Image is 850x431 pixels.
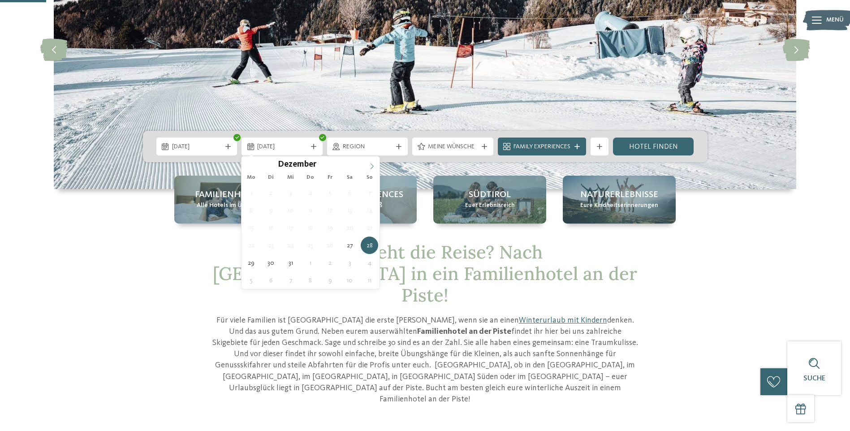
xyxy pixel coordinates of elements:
[320,175,340,181] span: Fr
[321,184,339,202] span: Dezember 5, 2025
[428,142,478,151] span: Meine Wünsche
[321,254,339,272] span: Januar 2, 2026
[321,237,339,254] span: Dezember 26, 2025
[197,201,264,210] span: Alle Hotels im Überblick
[282,184,299,202] span: Dezember 3, 2025
[361,272,378,289] span: Januar 11, 2026
[341,184,358,202] span: Dezember 6, 2025
[257,142,307,151] span: [DATE]
[302,272,319,289] span: Januar 8, 2026
[242,272,260,289] span: Januar 5, 2026
[174,176,287,224] a: Familienhotel an der Piste = Spaß ohne Ende Familienhotels Alle Hotels im Überblick
[361,254,378,272] span: Januar 4, 2026
[341,202,358,219] span: Dezember 13, 2025
[282,272,299,289] span: Januar 7, 2026
[321,202,339,219] span: Dezember 12, 2025
[302,184,319,202] span: Dezember 4, 2025
[343,142,393,151] span: Region
[341,219,358,237] span: Dezember 20, 2025
[262,219,280,237] span: Dezember 16, 2025
[613,138,694,155] a: Hotel finden
[242,175,261,181] span: Mo
[282,237,299,254] span: Dezember 24, 2025
[282,219,299,237] span: Dezember 17, 2025
[262,254,280,272] span: Dezember 30, 2025
[361,219,378,237] span: Dezember 21, 2025
[213,241,637,306] span: Wohin geht die Reise? Nach [GEOGRAPHIC_DATA] in ein Familienhotel an der Piste!
[262,202,280,219] span: Dezember 9, 2025
[361,237,378,254] span: Dezember 28, 2025
[580,189,658,201] span: Naturerlebnisse
[302,254,319,272] span: Januar 1, 2026
[417,328,511,336] strong: Familienhotel an der Piste
[513,142,570,151] span: Family Experiences
[580,201,658,210] span: Eure Kindheitserinnerungen
[340,175,360,181] span: Sa
[261,175,281,181] span: Di
[262,272,280,289] span: Januar 6, 2026
[302,219,319,237] span: Dezember 18, 2025
[316,159,346,169] input: Year
[433,176,546,224] a: Familienhotel an der Piste = Spaß ohne Ende Südtirol Euer Erlebnisreich
[360,175,380,181] span: So
[242,184,260,202] span: Dezember 1, 2025
[361,184,378,202] span: Dezember 7, 2025
[341,272,358,289] span: Januar 10, 2026
[212,315,638,405] p: Für viele Familien ist [GEOGRAPHIC_DATA] die erste [PERSON_NAME], wenn sie an einen denken. Und d...
[563,176,676,224] a: Familienhotel an der Piste = Spaß ohne Ende Naturerlebnisse Eure Kindheitserinnerungen
[282,202,299,219] span: Dezember 10, 2025
[469,189,511,201] span: Südtirol
[242,219,260,237] span: Dezember 15, 2025
[519,316,607,324] a: Winterurlaub mit Kindern
[282,254,299,272] span: Dezember 31, 2025
[172,142,222,151] span: [DATE]
[321,219,339,237] span: Dezember 19, 2025
[302,237,319,254] span: Dezember 25, 2025
[281,175,301,181] span: Mi
[262,237,280,254] span: Dezember 23, 2025
[262,184,280,202] span: Dezember 2, 2025
[301,175,320,181] span: Do
[341,237,358,254] span: Dezember 27, 2025
[361,202,378,219] span: Dezember 14, 2025
[321,272,339,289] span: Januar 9, 2026
[242,237,260,254] span: Dezember 22, 2025
[803,375,825,382] span: Suche
[195,189,267,201] span: Familienhotels
[465,201,515,210] span: Euer Erlebnisreich
[242,202,260,219] span: Dezember 8, 2025
[278,161,316,169] span: Dezember
[302,202,319,219] span: Dezember 11, 2025
[242,254,260,272] span: Dezember 29, 2025
[341,254,358,272] span: Januar 3, 2026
